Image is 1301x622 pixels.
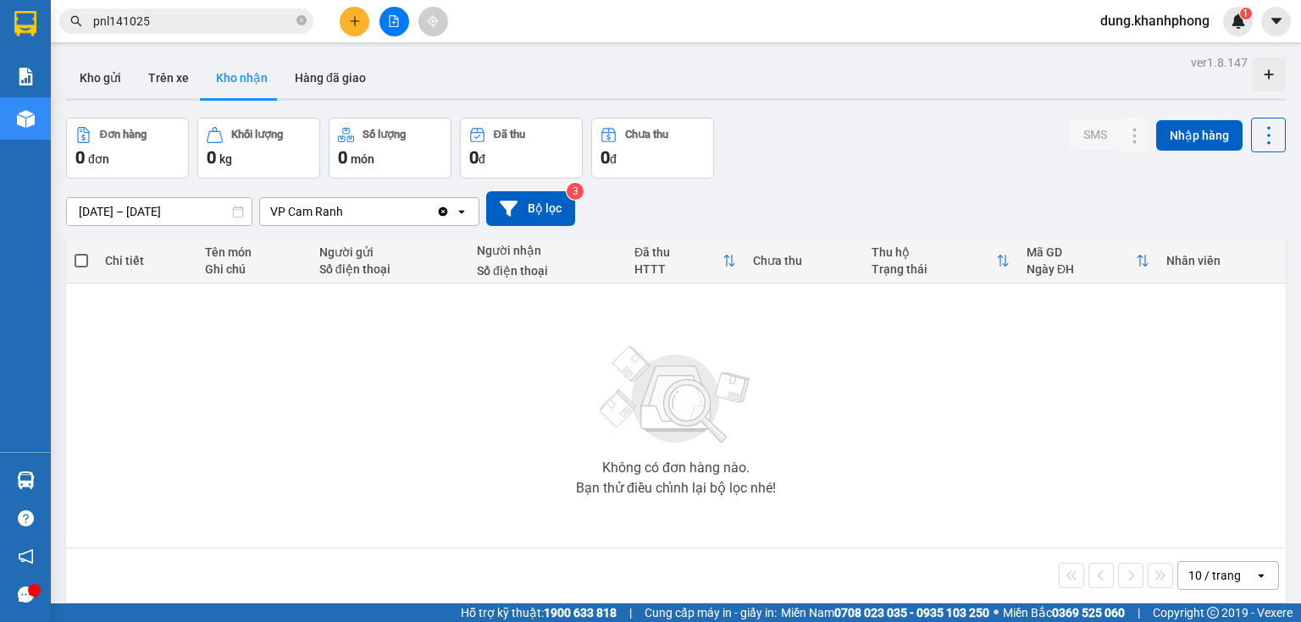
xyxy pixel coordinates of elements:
[100,129,147,140] div: Đơn hàng
[1156,120,1243,151] button: Nhập hàng
[18,548,34,564] span: notification
[418,7,448,36] button: aim
[1070,119,1121,150] button: SMS
[645,603,777,622] span: Cung cấp máy in - giấy in:
[17,110,35,128] img: warehouse-icon
[70,15,82,27] span: search
[135,58,202,98] button: Trên xe
[66,118,189,179] button: Đơn hàng0đơn
[460,118,583,179] button: Đã thu0đ
[601,147,610,168] span: 0
[834,606,989,619] strong: 0708 023 035 - 0935 103 250
[329,118,451,179] button: Số lượng0món
[296,14,307,30] span: close-circle
[591,118,714,179] button: Chưa thu0đ
[388,15,400,27] span: file-add
[576,482,776,495] div: Bạn thử điều chỉnh lại bộ lọc nhé!
[18,586,34,603] span: message
[205,262,302,276] div: Ghi chú
[1231,14,1246,29] img: icon-new-feature
[625,129,668,140] div: Chưa thu
[17,68,35,85] img: solution-icon
[363,129,406,140] div: Số lượng
[296,15,307,25] span: close-circle
[455,205,468,218] svg: open
[207,147,216,168] span: 0
[17,471,35,489] img: warehouse-icon
[319,262,460,276] div: Số điện thoại
[486,191,575,226] button: Bộ lọc
[994,609,999,616] span: ⚪️
[602,461,750,475] div: Không có đơn hàng nào.
[1052,606,1125,619] strong: 0369 525 060
[1240,8,1252,19] sup: 1
[872,245,996,259] div: Thu hộ
[1188,567,1241,584] div: 10 / trang
[1252,58,1286,91] div: Tạo kho hàng mới
[634,262,722,276] div: HTTT
[1261,7,1291,36] button: caret-down
[634,245,722,259] div: Đã thu
[591,336,761,454] img: svg+xml;base64,PHN2ZyBjbGFzcz0ibGlzdC1wbHVnX19zdmciIHhtbG5zPSJodHRwOi8vd3d3LnczLm9yZy8yMDAwL3N2Zy...
[338,147,347,168] span: 0
[205,245,302,259] div: Tên món
[494,129,525,140] div: Đã thu
[14,11,36,36] img: logo-vxr
[427,15,439,27] span: aim
[1254,569,1268,582] svg: open
[781,603,989,622] span: Miền Nam
[75,147,85,168] span: 0
[349,15,361,27] span: plus
[1018,239,1158,283] th: Toggle SortBy
[351,152,374,166] span: món
[270,203,343,220] div: VP Cam Ranh
[67,198,252,225] input: Select a date range.
[345,203,346,220] input: Selected VP Cam Ranh.
[1027,245,1136,259] div: Mã GD
[1003,603,1125,622] span: Miền Bắc
[626,239,745,283] th: Toggle SortBy
[197,118,320,179] button: Khối lượng0kg
[340,7,369,36] button: plus
[872,262,996,276] div: Trạng thái
[479,152,485,166] span: đ
[1269,14,1284,29] span: caret-down
[219,152,232,166] span: kg
[461,603,617,622] span: Hỗ trợ kỹ thuật:
[88,152,109,166] span: đơn
[379,7,409,36] button: file-add
[1191,53,1248,72] div: ver 1.8.147
[202,58,281,98] button: Kho nhận
[477,264,617,278] div: Số điện thoại
[66,58,135,98] button: Kho gửi
[753,254,855,267] div: Chưa thu
[436,205,450,218] svg: Clear value
[477,244,617,257] div: Người nhận
[231,129,283,140] div: Khối lượng
[105,254,188,267] div: Chi tiết
[319,245,460,259] div: Người gửi
[544,606,617,619] strong: 1900 633 818
[1138,603,1140,622] span: |
[1027,262,1136,276] div: Ngày ĐH
[1207,607,1219,619] span: copyright
[610,152,617,166] span: đ
[93,12,293,30] input: Tìm tên, số ĐT hoặc mã đơn
[469,147,479,168] span: 0
[1243,8,1248,19] span: 1
[863,239,1018,283] th: Toggle SortBy
[1087,10,1223,31] span: dung.khanhphong
[281,58,379,98] button: Hàng đã giao
[18,510,34,526] span: question-circle
[567,183,584,200] sup: 3
[629,603,632,622] span: |
[1166,254,1277,267] div: Nhân viên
